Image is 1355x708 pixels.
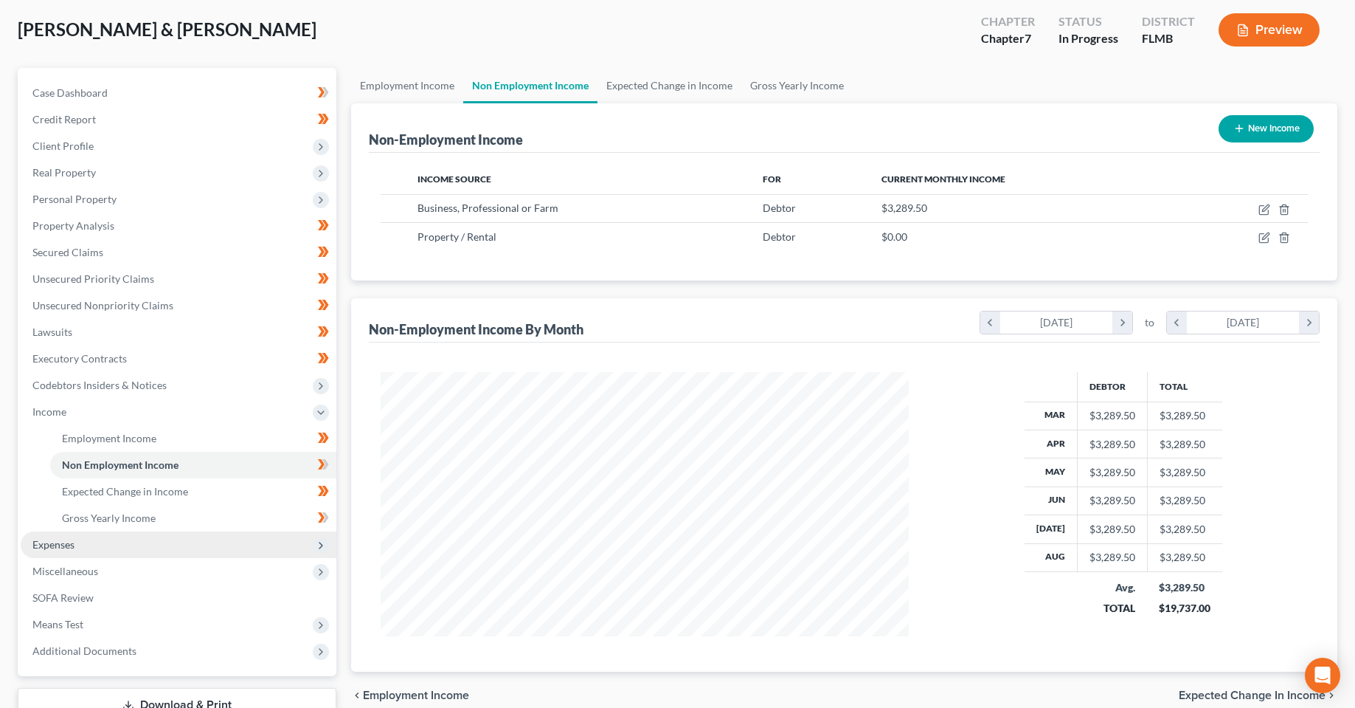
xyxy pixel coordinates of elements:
th: May [1025,458,1078,487]
th: [DATE] [1025,515,1078,543]
td: $3,289.50 [1147,487,1222,515]
div: Status [1058,13,1118,30]
a: Expected Change in Income [597,68,741,103]
span: $3,289.50 [881,202,927,214]
span: Secured Claims [32,246,103,258]
th: Apr [1025,430,1078,458]
div: District [1142,13,1195,30]
a: Employment Income [351,68,463,103]
span: Client Profile [32,140,94,152]
span: Additional Documents [32,645,136,657]
a: Case Dashboard [21,80,336,106]
span: Employment Income [363,690,469,701]
a: Secured Claims [21,239,336,266]
button: New Income [1219,115,1314,142]
div: $3,289.50 [1089,408,1135,423]
span: SOFA Review [32,591,94,604]
div: In Progress [1058,30,1118,47]
span: to [1145,315,1154,330]
button: Preview [1219,13,1320,47]
span: $0.00 [881,230,907,243]
th: Mar [1025,402,1078,430]
div: Non-Employment Income [369,131,523,148]
a: Gross Yearly Income [50,505,336,532]
span: Personal Property [32,193,117,205]
th: Debtor [1077,372,1147,402]
button: Expected Change in Income chevron_right [1179,690,1337,701]
span: Codebtors Insiders & Notices [32,379,167,391]
span: Gross Yearly Income [62,512,156,524]
i: chevron_right [1325,690,1337,701]
span: 7 [1025,31,1031,45]
span: Real Property [32,166,96,179]
span: Income Source [417,173,491,185]
a: Lawsuits [21,319,336,346]
i: chevron_left [980,312,1000,334]
i: chevron_right [1299,312,1319,334]
div: Avg. [1089,580,1135,595]
span: Income [32,405,66,418]
a: Gross Yearly Income [741,68,853,103]
a: Employment Income [50,425,336,452]
span: Miscellaneous [32,565,98,577]
div: $3,289.50 [1089,550,1135,565]
div: Chapter [981,30,1035,47]
span: Expenses [32,538,74,551]
a: Non Employment Income [50,452,336,478]
span: Non Employment Income [62,458,179,471]
span: Debtor [763,202,796,214]
div: $3,289.50 [1089,493,1135,508]
div: $3,289.50 [1089,522,1135,537]
i: chevron_right [1112,312,1132,334]
div: TOTAL [1089,601,1135,616]
a: Non Employment Income [463,68,597,103]
a: Expected Change in Income [50,478,336,505]
div: Open Intercom Messenger [1305,658,1340,693]
th: Jun [1025,487,1078,515]
th: Total [1147,372,1222,402]
span: Credit Report [32,113,96,126]
span: [PERSON_NAME] & [PERSON_NAME] [18,18,316,40]
span: Means Test [32,618,83,630]
a: Credit Report [21,106,336,133]
a: Unsecured Priority Claims [21,266,336,292]
span: Unsecured Priority Claims [32,272,154,285]
div: $19,737.00 [1159,601,1210,616]
td: $3,289.50 [1147,430,1222,458]
i: chevron_left [1167,312,1187,334]
td: $3,289.50 [1147,543,1222,571]
button: chevron_left Employment Income [351,690,469,701]
span: Debtor [763,230,796,243]
div: Chapter [981,13,1035,30]
span: Case Dashboard [32,86,108,99]
a: Property Analysis [21,213,336,239]
span: Property Analysis [32,219,114,232]
div: [DATE] [1000,312,1113,334]
div: [DATE] [1187,312,1300,334]
span: Expected Change in Income [62,485,188,498]
div: $3,289.50 [1089,437,1135,452]
div: $3,289.50 [1089,465,1135,480]
span: Current Monthly Income [881,173,1005,185]
span: Unsecured Nonpriority Claims [32,299,173,312]
span: Employment Income [62,432,156,444]
span: Lawsuits [32,326,72,338]
td: $3,289.50 [1147,515,1222,543]
span: Property / Rental [417,230,496,243]
div: $3,289.50 [1159,580,1210,595]
div: FLMB [1142,30,1195,47]
span: Expected Change in Income [1179,690,1325,701]
a: SOFA Review [21,585,336,611]
a: Executory Contracts [21,346,336,372]
td: $3,289.50 [1147,402,1222,430]
a: Unsecured Nonpriority Claims [21,292,336,319]
i: chevron_left [351,690,363,701]
span: Business, Professional or Farm [417,202,558,214]
div: Non-Employment Income By Month [369,320,583,338]
th: Aug [1025,543,1078,571]
td: $3,289.50 [1147,458,1222,487]
span: Executory Contracts [32,352,127,365]
span: For [763,173,781,185]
